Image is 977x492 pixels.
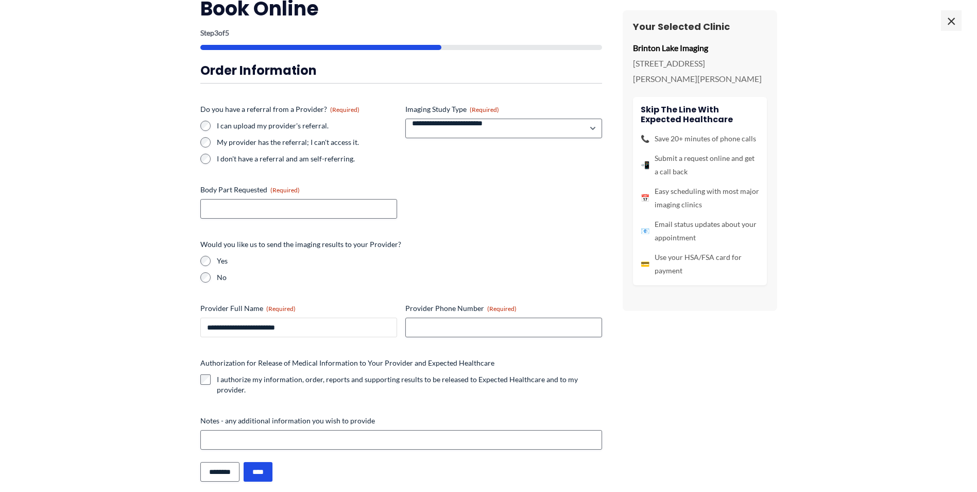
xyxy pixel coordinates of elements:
[217,272,602,283] label: No
[217,256,602,266] label: Yes
[487,305,517,313] span: (Required)
[405,104,602,114] label: Imaging Study Type
[217,121,397,131] label: I can upload my provider's referral.
[200,303,397,314] label: Provider Full Name
[641,105,759,124] h4: Skip the line with Expected Healthcare
[200,416,602,426] label: Notes - any additional information you wish to provide
[641,152,759,178] li: Submit a request online and get a call back
[217,154,397,164] label: I don't have a referral and am self-referring.
[217,374,602,395] label: I authorize my information, order, reports and supporting results to be released to Expected Heal...
[200,185,397,195] label: Body Part Requested
[217,137,397,147] label: My provider has the referral; I can't access it.
[641,158,649,172] span: 📲
[641,218,759,244] li: Email status updates about your appointment
[641,132,759,145] li: Save 20+ minutes of phone calls
[941,10,962,31] span: ×
[641,224,649,238] span: 📧
[270,186,300,194] span: (Required)
[641,185,759,211] li: Easy scheduling with most major imaging clinics
[633,40,767,56] p: Brinton Lake Imaging
[200,62,602,78] h3: Order Information
[470,106,499,113] span: (Required)
[641,257,649,271] span: 💳
[405,303,602,314] label: Provider Phone Number
[633,21,767,32] h3: Your Selected Clinic
[200,239,401,250] legend: Would you like us to send the imaging results to your Provider?
[200,358,494,368] legend: Authorization for Release of Medical Information to Your Provider and Expected Healthcare
[266,305,296,313] span: (Required)
[633,56,767,86] p: [STREET_ADDRESS][PERSON_NAME][PERSON_NAME]
[214,28,218,37] span: 3
[200,29,602,37] p: Step of
[641,191,649,205] span: 📅
[330,106,359,113] span: (Required)
[641,251,759,277] li: Use your HSA/FSA card for payment
[225,28,229,37] span: 5
[641,132,649,145] span: 📞
[200,104,359,114] legend: Do you have a referral from a Provider?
